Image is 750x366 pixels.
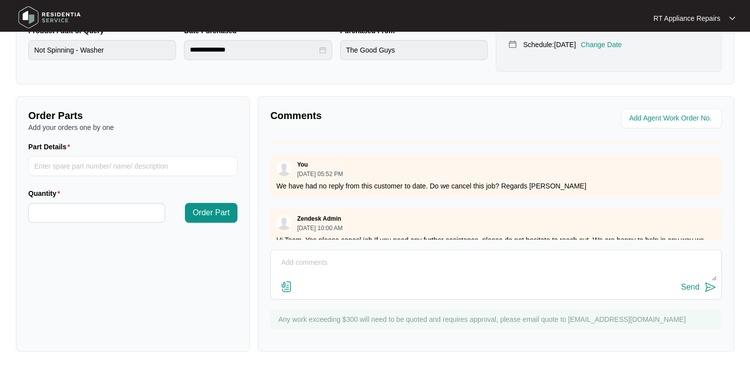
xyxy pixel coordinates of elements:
p: Change Date [581,40,622,50]
button: Send [681,281,716,294]
input: Quantity [29,203,165,222]
label: Part Details [28,142,74,152]
input: Part Details [28,156,237,176]
p: Schedule: [DATE] [523,40,576,50]
p: Comments [270,109,489,122]
p: [DATE] 05:52 PM [297,171,343,177]
p: We have had no reply from this customer to date. Do we cancel this job? Regards [PERSON_NAME] [276,181,716,191]
img: send-icon.svg [704,281,716,293]
p: [DATE] 10:00 AM [297,225,343,231]
span: Order Part [193,207,230,219]
img: map-pin [508,40,517,49]
p: RT Appliance Repairs [653,13,720,23]
label: Quantity [28,188,64,198]
input: Purchased From [340,40,488,60]
img: residentia service logo [15,2,84,32]
img: dropdown arrow [729,16,735,21]
input: Date Purchased [190,45,317,55]
img: user.svg [277,215,291,230]
img: file-attachment-doc.svg [281,281,292,293]
p: Order Parts [28,109,237,122]
button: Order Part [185,203,238,223]
p: Any work exceeding $300 will need to be quoted and requires approval, please email quote to [EMAI... [278,314,717,324]
p: You [297,161,308,169]
img: user.svg [277,161,291,176]
p: Add your orders one by one [28,122,237,132]
p: Zendesk Admin [297,215,341,223]
div: Send [681,283,699,292]
p: Hi Team, Yes please cancel job If you need any further assistance, please do not hesitate to reac... [276,235,716,255]
input: Product Fault or Query [28,40,176,60]
input: Add Agent Work Order No. [629,113,716,124]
